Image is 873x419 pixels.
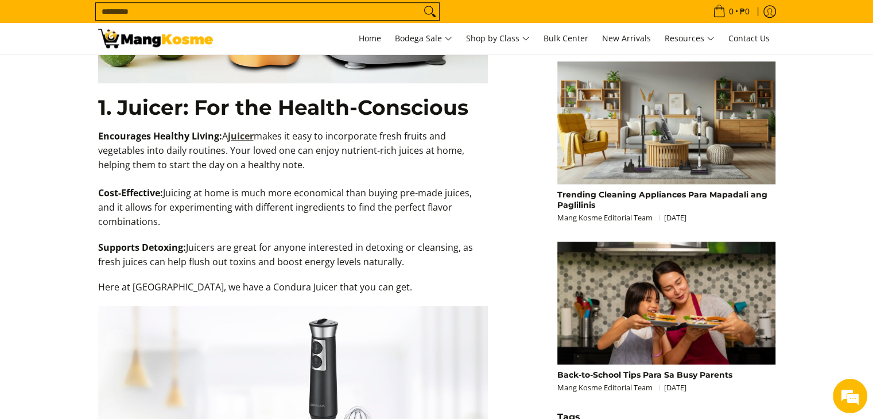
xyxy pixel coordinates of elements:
[544,33,588,44] span: Bulk Center
[6,289,219,329] textarea: Type your message and hit 'Enter'
[538,23,594,54] a: Bulk Center
[353,23,387,54] a: Home
[421,3,439,20] button: Search
[389,23,458,54] a: Bodega Sale
[60,64,193,79] div: Chat with us now
[664,212,686,223] time: [DATE]
[557,189,767,210] a: Trending Cleaning Appliances Para Mapadali ang Paglilinis
[98,187,163,199] strong: Cost-Effective:
[395,32,452,46] span: Bodega Sale
[98,95,488,121] h2: 1. Juicer: For the Health-Conscious
[188,6,216,33] div: Minimize live chat window
[98,240,488,281] p: Juicers are great for anyone interested in detoxing or cleansing, as fresh juices can help flush ...
[557,212,686,223] small: Mang Kosme Editorial Team
[557,61,775,184] img: https://mangkosme.com/collections/bodegasale-small-appliances/brand_shark
[727,7,735,15] span: 0
[224,23,775,54] nav: Main Menu
[723,23,775,54] a: Contact Us
[98,280,488,306] p: Here at [GEOGRAPHIC_DATA], we have a Condura Juicer that you can get.
[67,133,158,249] span: We're online!
[728,33,770,44] span: Contact Us
[98,129,488,240] p: A makes it easy to incorporate fresh fruits and vegetables into daily routines. Your loved one ca...
[557,242,775,364] img: https://mangkosme.com/blogs/posts/back-to-school-tips-para-sa-busy-parents
[557,382,686,393] small: Mang Kosme Editorial Team
[664,382,686,393] time: [DATE]
[466,32,530,46] span: Shop by Class
[557,370,732,380] a: Back-to-School Tips Para Sa Busy Parents
[460,23,536,54] a: Shop by Class
[98,241,186,254] strong: Supports Detoxing:
[228,130,254,142] a: juicer
[596,23,657,54] a: New Arrivals
[738,7,751,15] span: ₱0
[98,29,213,48] img: Small Appliances As Christmas Gifts Below 3,000 Pesos! l Mang Kosme
[602,33,651,44] span: New Arrivals
[709,5,753,18] span: •
[665,32,715,46] span: Resources
[98,130,222,142] strong: Encourages Healthy Living:
[659,23,720,54] a: Resources
[359,33,381,44] span: Home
